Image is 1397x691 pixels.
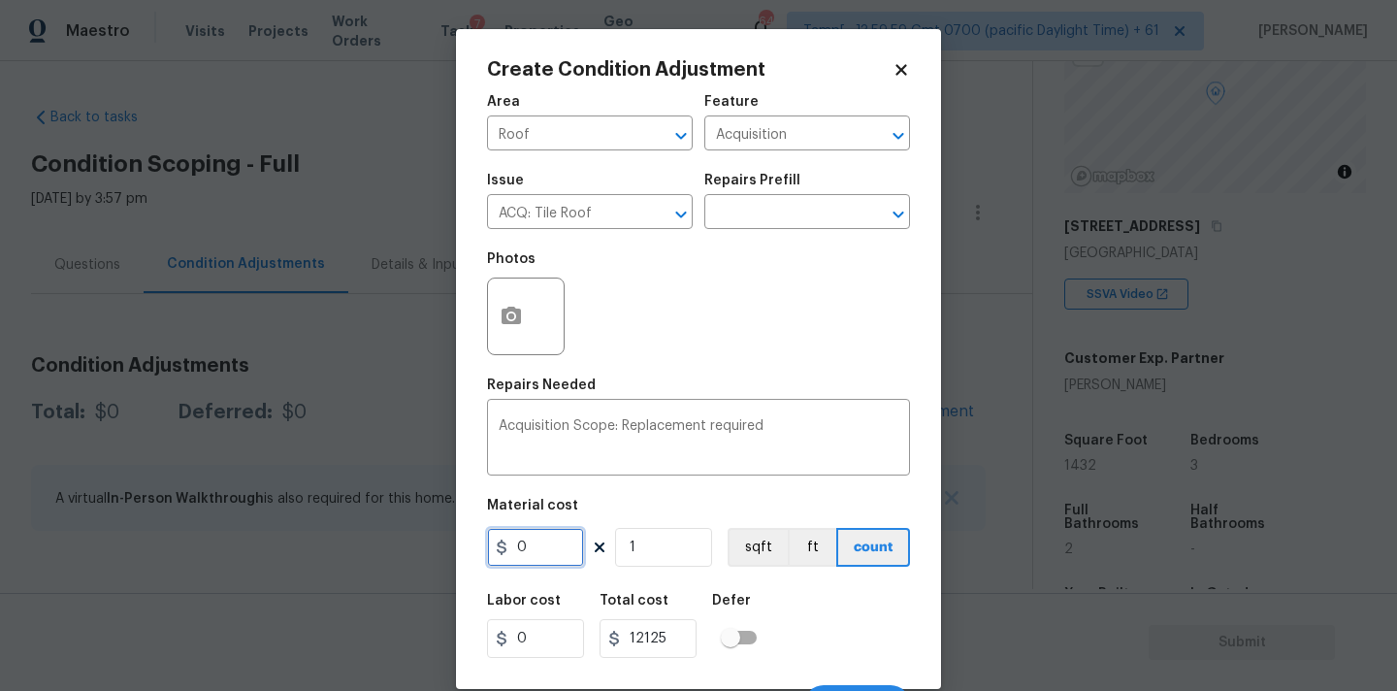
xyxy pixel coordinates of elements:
[487,60,893,80] h2: Create Condition Adjustment
[487,252,536,266] h5: Photos
[836,528,910,567] button: count
[487,594,561,608] h5: Labor cost
[600,594,668,608] h5: Total cost
[704,174,800,187] h5: Repairs Prefill
[788,528,836,567] button: ft
[712,594,751,608] h5: Defer
[667,122,695,149] button: Open
[499,419,898,460] textarea: Acquisition Scope: Replacement required
[885,122,912,149] button: Open
[487,499,578,512] h5: Material cost
[487,174,524,187] h5: Issue
[487,378,596,392] h5: Repairs Needed
[667,201,695,228] button: Open
[885,201,912,228] button: Open
[487,95,520,109] h5: Area
[704,95,759,109] h5: Feature
[728,528,788,567] button: sqft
